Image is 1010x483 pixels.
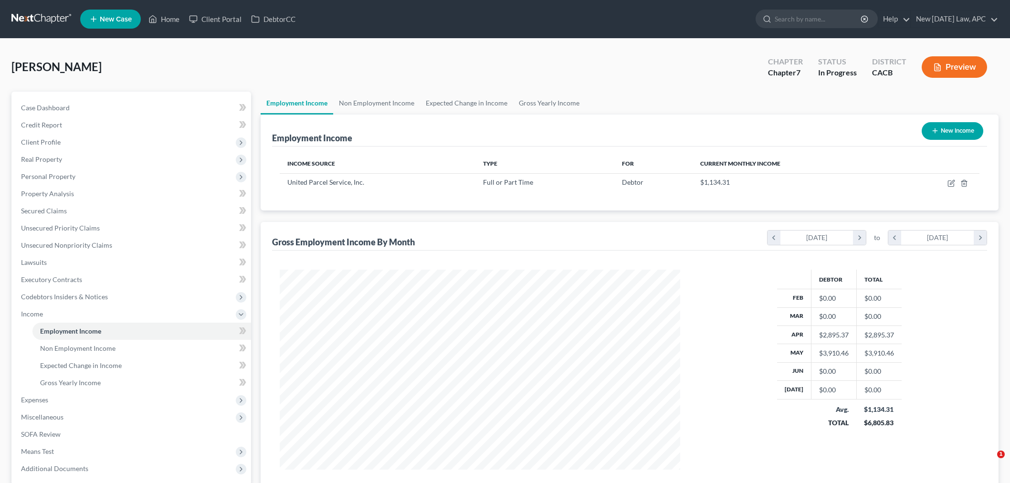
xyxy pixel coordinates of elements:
[40,378,101,387] span: Gross Yearly Income
[100,16,132,23] span: New Case
[21,104,70,112] span: Case Dashboard
[483,160,497,167] span: Type
[420,92,513,115] a: Expected Change in Income
[819,294,849,303] div: $0.00
[853,231,866,245] i: chevron_right
[819,348,849,358] div: $3,910.46
[864,418,894,428] div: $6,805.83
[32,323,251,340] a: Employment Income
[21,396,48,404] span: Expenses
[21,241,112,249] span: Unsecured Nonpriority Claims
[21,413,63,421] span: Miscellaneous
[888,231,901,245] i: chevron_left
[13,185,251,202] a: Property Analysis
[21,258,47,266] span: Lawsuits
[818,67,857,78] div: In Progress
[777,325,811,344] th: Apr
[997,451,1005,458] span: 1
[21,275,82,283] span: Executory Contracts
[11,60,102,73] span: [PERSON_NAME]
[13,116,251,134] a: Credit Report
[272,236,415,248] div: Gross Employment Income By Month
[21,138,61,146] span: Client Profile
[922,56,987,78] button: Preview
[21,310,43,318] span: Income
[818,56,857,67] div: Status
[878,10,910,28] a: Help
[777,307,811,325] th: Mar
[768,67,803,78] div: Chapter
[811,270,856,289] th: Debtor
[13,220,251,237] a: Unsecured Priority Claims
[819,312,849,321] div: $0.00
[856,270,902,289] th: Total
[775,10,862,28] input: Search by name...
[287,160,335,167] span: Income Source
[622,178,643,186] span: Debtor
[796,68,800,77] span: 7
[13,426,251,443] a: SOFA Review
[144,10,184,28] a: Home
[272,132,352,144] div: Employment Income
[768,56,803,67] div: Chapter
[819,367,849,376] div: $0.00
[483,178,533,186] span: Full or Part Time
[32,340,251,357] a: Non Employment Income
[184,10,246,28] a: Client Portal
[21,447,54,455] span: Means Test
[856,307,902,325] td: $0.00
[911,10,998,28] a: New [DATE] Law, APC
[287,178,364,186] span: United Parcel Service, Inc.
[856,344,902,362] td: $3,910.46
[513,92,585,115] a: Gross Yearly Income
[13,254,251,271] a: Lawsuits
[21,121,62,129] span: Credit Report
[622,160,634,167] span: For
[21,155,62,163] span: Real Property
[777,362,811,380] th: Jun
[13,99,251,116] a: Case Dashboard
[246,10,300,28] a: DebtorCC
[21,224,100,232] span: Unsecured Priority Claims
[874,233,880,242] span: to
[21,207,67,215] span: Secured Claims
[901,231,974,245] div: [DATE]
[13,271,251,288] a: Executory Contracts
[978,451,1000,473] iframe: Intercom live chat
[819,405,849,414] div: Avg.
[13,202,251,220] a: Secured Claims
[768,231,780,245] i: chevron_left
[700,178,730,186] span: $1,134.31
[780,231,853,245] div: [DATE]
[21,172,75,180] span: Personal Property
[21,189,74,198] span: Property Analysis
[777,289,811,307] th: Feb
[856,381,902,399] td: $0.00
[856,362,902,380] td: $0.00
[819,418,849,428] div: TOTAL
[872,56,906,67] div: District
[333,92,420,115] a: Non Employment Income
[32,357,251,374] a: Expected Change in Income
[21,293,108,301] span: Codebtors Insiders & Notices
[40,344,116,352] span: Non Employment Income
[21,464,88,472] span: Additional Documents
[13,237,251,254] a: Unsecured Nonpriority Claims
[872,67,906,78] div: CACB
[21,430,61,438] span: SOFA Review
[974,231,987,245] i: chevron_right
[819,330,849,340] div: $2,895.37
[856,289,902,307] td: $0.00
[777,381,811,399] th: [DATE]
[777,344,811,362] th: May
[819,385,849,395] div: $0.00
[40,327,101,335] span: Employment Income
[700,160,780,167] span: Current Monthly Income
[40,361,122,369] span: Expected Change in Income
[261,92,333,115] a: Employment Income
[32,374,251,391] a: Gross Yearly Income
[922,122,983,140] button: New Income
[856,325,902,344] td: $2,895.37
[864,405,894,414] div: $1,134.31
